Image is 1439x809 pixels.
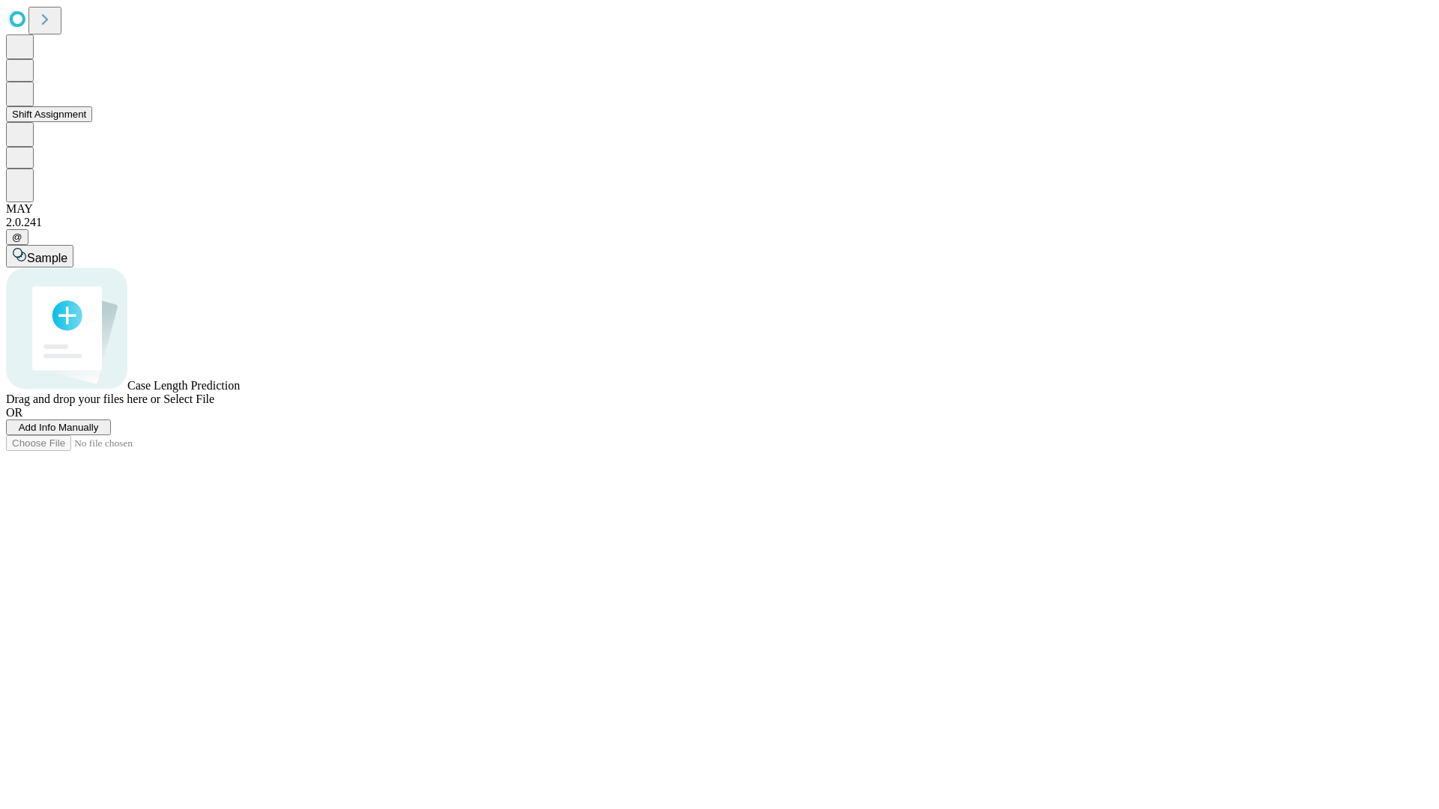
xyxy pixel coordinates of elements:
[6,106,92,122] button: Shift Assignment
[6,419,111,435] button: Add Info Manually
[19,422,99,433] span: Add Info Manually
[127,379,240,392] span: Case Length Prediction
[163,393,214,405] span: Select File
[6,202,1433,216] div: MAY
[6,406,22,419] span: OR
[12,231,22,243] span: @
[27,252,67,264] span: Sample
[6,393,160,405] span: Drag and drop your files here or
[6,216,1433,229] div: 2.0.241
[6,245,73,267] button: Sample
[6,229,28,245] button: @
